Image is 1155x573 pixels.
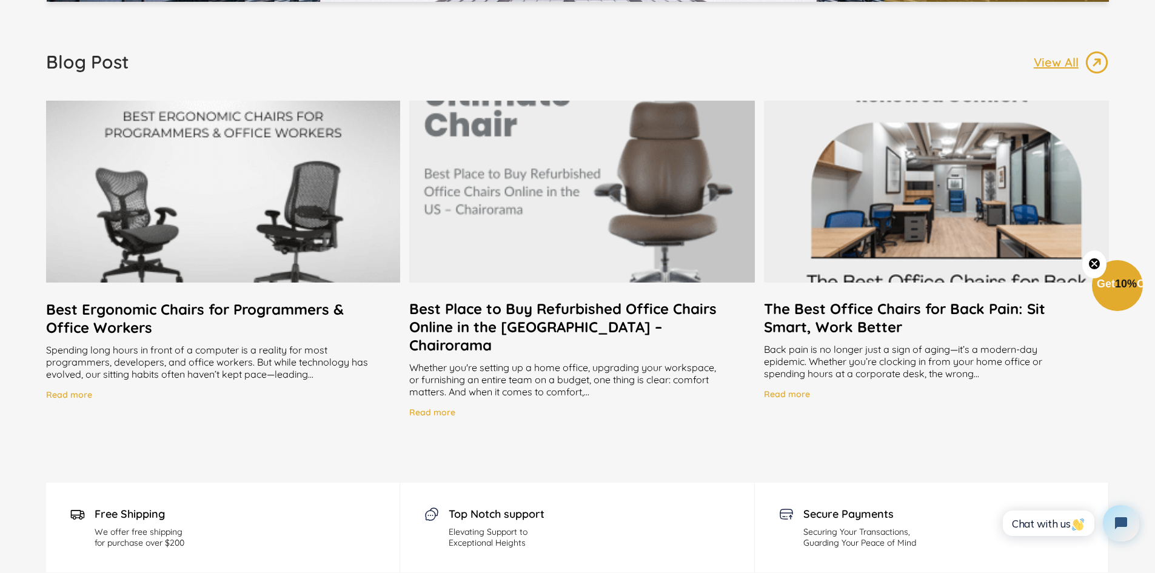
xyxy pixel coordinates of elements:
[46,50,129,73] h2: Blog Post
[1034,55,1085,70] p: View All
[95,526,184,548] p: We offer free shipping for purchase over $200
[95,507,184,521] h2: Free Shipping
[764,300,1109,336] a: The Best Office Chairs for Back Pain: Sit Smart, Work Better
[409,407,455,418] h4: Read more
[1097,278,1153,290] span: Get Off
[755,483,1109,572] a: Secure Payments Securing Your Transactions,Guarding Your Peace of Mind
[1034,50,1109,75] a: View All
[803,507,916,521] h2: Secure Payments
[1115,278,1137,290] span: 10%
[70,507,85,521] img: image_1.svg
[803,537,916,548] p: Guarding Your Peace of Mind
[1085,50,1109,75] img: image_13.png
[764,389,810,404] a: Read more
[1092,261,1143,312] div: Get10%OffClose teaser
[764,389,810,400] h4: Read more
[803,526,916,537] p: Securing Your Transactions,
[409,407,455,422] a: Read more
[409,361,754,398] div: Whether you're setting up a home office, upgrading your workspace, or furnishing an entire team o...
[449,537,544,548] p: Exceptional Heights
[449,526,544,537] p: Elevating Support to
[409,300,754,354] a: Best Place to Buy Refurbished Office Chairs Online in the [GEOGRAPHIC_DATA] – Chairorama
[400,483,754,572] a: Top Notch support Elevating Support toExceptional Heights
[46,300,400,337] a: Best Ergonomic Chairs for Programmers & Office Workers
[46,344,400,380] div: Spending long hours in front of a computer is a reality for most programmers, developers, and off...
[779,507,794,521] img: image_32.png
[424,507,439,521] img: image_30.png
[764,343,1109,380] div: Back pain is no longer just a sign of aging—it’s a modern-day epidemic. Whether you’re clocking i...
[1082,250,1106,278] button: Close teaser
[46,389,92,404] a: Read more
[989,495,1150,552] iframe: Tidio Chat
[46,389,92,400] h4: Read more
[46,483,400,572] a: Free Shipping We offer free shippingfor purchase over $200
[449,507,544,521] h2: Top Notch support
